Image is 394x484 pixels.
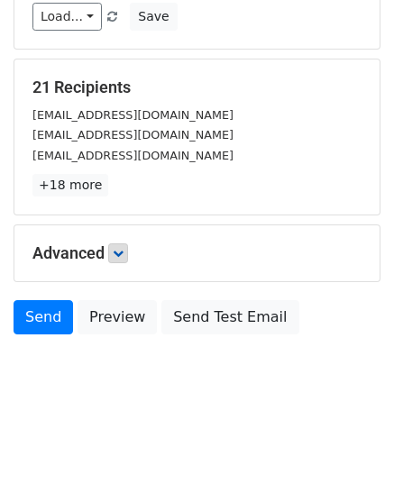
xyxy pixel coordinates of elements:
h5: Advanced [32,243,362,263]
a: +18 more [32,174,108,196]
a: Send Test Email [161,300,298,334]
small: [EMAIL_ADDRESS][DOMAIN_NAME] [32,108,234,122]
h5: 21 Recipients [32,78,362,97]
a: Preview [78,300,157,334]
a: Load... [32,3,102,31]
small: [EMAIL_ADDRESS][DOMAIN_NAME] [32,149,234,162]
a: Send [14,300,73,334]
iframe: Chat Widget [304,397,394,484]
small: [EMAIL_ADDRESS][DOMAIN_NAME] [32,128,234,142]
button: Save [130,3,177,31]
